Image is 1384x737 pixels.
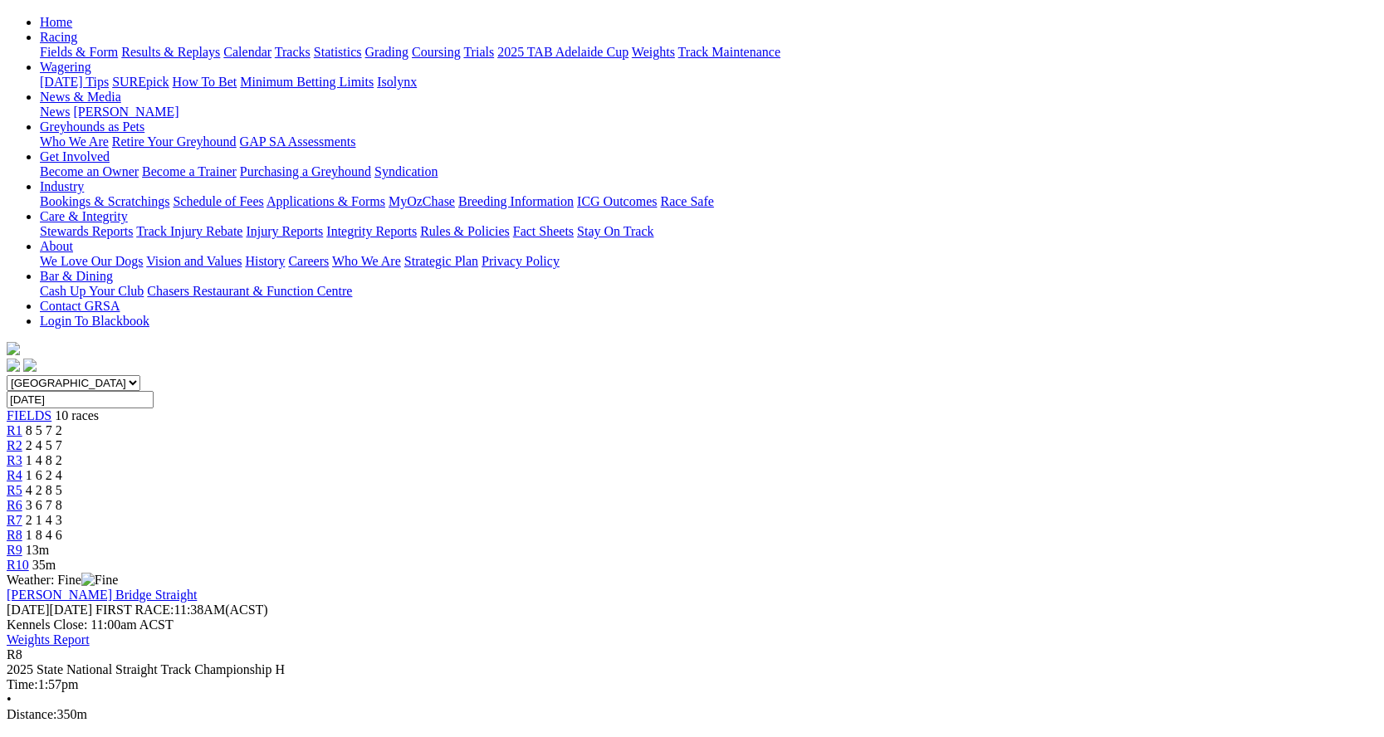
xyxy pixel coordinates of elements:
input: Select date [7,391,154,408]
a: Wagering [40,60,91,74]
span: 11:38AM(ACST) [95,603,268,617]
a: Schedule of Fees [173,194,263,208]
a: Greyhounds as Pets [40,120,144,134]
div: Greyhounds as Pets [40,134,1377,149]
a: GAP SA Assessments [240,134,356,149]
div: Wagering [40,75,1377,90]
span: 2 4 5 7 [26,438,62,452]
a: R9 [7,543,22,557]
span: 1 8 4 6 [26,528,62,542]
a: Fact Sheets [513,224,574,238]
a: Minimum Betting Limits [240,75,374,89]
img: Fine [81,573,118,588]
span: 4 2 8 5 [26,483,62,497]
a: Breeding Information [458,194,574,208]
span: R1 [7,423,22,437]
div: Racing [40,45,1377,60]
span: [DATE] [7,603,92,617]
a: ICG Outcomes [577,194,657,208]
span: R8 [7,528,22,542]
a: Industry [40,179,84,193]
span: 1 4 8 2 [26,453,62,467]
a: Stay On Track [577,224,653,238]
a: [PERSON_NAME] Bridge Straight [7,588,197,602]
a: R5 [7,483,22,497]
a: Calendar [223,45,271,59]
div: Care & Integrity [40,224,1377,239]
a: R2 [7,438,22,452]
a: Integrity Reports [326,224,417,238]
a: Syndication [374,164,438,178]
span: 8 5 7 2 [26,423,62,437]
div: About [40,254,1377,269]
div: Industry [40,194,1377,209]
a: Who We Are [332,254,401,268]
a: Become an Owner [40,164,139,178]
a: 2025 TAB Adelaide Cup [497,45,628,59]
a: Cash Up Your Club [40,284,144,298]
div: 350m [7,707,1377,722]
a: Privacy Policy [482,254,560,268]
a: History [245,254,285,268]
span: Weather: Fine [7,573,118,587]
a: Get Involved [40,149,110,164]
span: 3 6 7 8 [26,498,62,512]
a: MyOzChase [389,194,455,208]
a: [PERSON_NAME] [73,105,179,119]
a: Injury Reports [246,224,323,238]
span: FIRST RACE: [95,603,174,617]
a: News [40,105,70,119]
a: Race Safe [660,194,713,208]
a: Track Injury Rebate [136,224,242,238]
a: Strategic Plan [404,254,478,268]
a: R3 [7,453,22,467]
a: R6 [7,498,22,512]
a: Retire Your Greyhound [112,134,237,149]
a: Home [40,15,72,29]
a: Fields & Form [40,45,118,59]
a: Rules & Policies [420,224,510,238]
a: About [40,239,73,253]
a: Grading [365,45,408,59]
span: 35m [32,558,56,572]
span: 2 1 4 3 [26,513,62,527]
div: Bar & Dining [40,284,1377,299]
span: Time: [7,677,38,691]
a: Trials [463,45,494,59]
span: [DATE] [7,603,50,617]
a: R10 [7,558,29,572]
div: Kennels Close: 11:00am ACST [7,617,1377,632]
img: facebook.svg [7,359,20,372]
a: Bookings & Scratchings [40,194,169,208]
a: Coursing [412,45,461,59]
a: R4 [7,468,22,482]
a: Isolynx [377,75,417,89]
a: Weights [632,45,675,59]
a: Weights Report [7,632,90,647]
div: Get Involved [40,164,1377,179]
span: 1 6 2 4 [26,468,62,482]
a: How To Bet [173,75,237,89]
a: Stewards Reports [40,224,133,238]
a: FIELDS [7,408,51,422]
a: News & Media [40,90,121,104]
a: SUREpick [112,75,169,89]
a: Careers [288,254,329,268]
span: R8 [7,647,22,661]
a: Chasers Restaurant & Function Centre [147,284,352,298]
a: Track Maintenance [678,45,780,59]
a: Login To Blackbook [40,314,149,328]
a: [DATE] Tips [40,75,109,89]
a: R7 [7,513,22,527]
span: • [7,692,12,706]
span: Distance: [7,707,56,721]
